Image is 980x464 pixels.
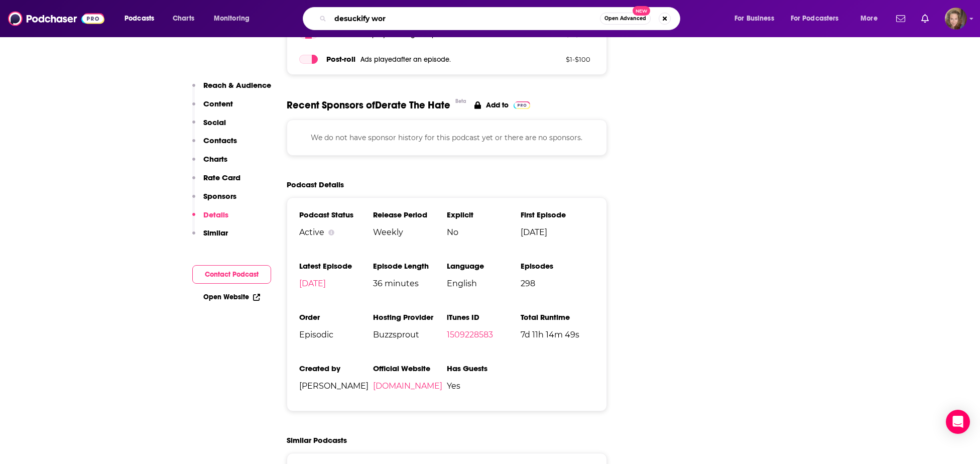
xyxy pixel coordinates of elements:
[173,12,194,26] span: Charts
[373,261,447,271] h3: Episode Length
[192,99,233,118] button: Content
[521,279,594,288] span: 298
[192,136,237,154] button: Contacts
[633,6,651,16] span: New
[447,279,521,288] span: English
[373,279,447,288] span: 36 minutes
[192,173,240,191] button: Rate Card
[192,118,226,136] button: Social
[486,100,509,109] p: Add to
[734,12,774,26] span: For Business
[447,261,521,271] h3: Language
[853,11,890,27] button: open menu
[861,12,878,26] span: More
[299,381,373,391] span: [PERSON_NAME]
[166,11,200,27] a: Charts
[203,191,236,201] p: Sponsors
[474,99,530,111] a: Add to
[604,16,646,21] span: Open Advanced
[326,54,355,64] span: Post -roll
[945,8,967,30] img: User Profile
[373,381,442,391] a: [DOMAIN_NAME]
[521,330,594,339] span: 7d 11h 14m 49s
[373,330,447,339] span: Buzzsprout
[299,132,594,143] p: We do not have sponsor history for this podcast yet or there are no sponsors.
[525,55,590,63] p: $ 1 - $ 100
[447,364,521,373] h3: Has Guests
[207,11,263,27] button: open menu
[312,7,690,30] div: Search podcasts, credits, & more...
[447,330,493,339] a: 1509228583
[299,261,373,271] h3: Latest Episode
[203,173,240,182] p: Rate Card
[521,227,594,237] span: [DATE]
[299,279,326,288] a: [DATE]
[600,13,651,25] button: Open AdvancedNew
[514,101,530,109] img: Pro Logo
[727,11,787,27] button: open menu
[373,364,447,373] h3: Official Website
[447,312,521,322] h3: iTunes ID
[203,154,227,164] p: Charts
[330,11,600,27] input: Search podcasts, credits, & more...
[373,312,447,322] h3: Hosting Provider
[192,154,227,173] button: Charts
[299,364,373,373] h3: Created by
[125,12,154,26] span: Podcasts
[299,330,373,339] span: Episodic
[373,210,447,219] h3: Release Period
[117,11,167,27] button: open menu
[203,99,233,108] p: Content
[447,227,521,237] span: No
[917,10,933,27] a: Show notifications dropdown
[287,180,344,189] h2: Podcast Details
[299,210,373,219] h3: Podcast Status
[192,210,228,228] button: Details
[373,227,447,237] span: Weekly
[299,312,373,322] h3: Order
[8,9,104,28] img: Podchaser - Follow, Share and Rate Podcasts
[203,228,228,238] p: Similar
[214,12,250,26] span: Monitoring
[203,80,271,90] p: Reach & Audience
[192,80,271,99] button: Reach & Audience
[192,228,228,247] button: Similar
[287,99,450,111] span: Recent Sponsors of Derate The Hate
[203,210,228,219] p: Details
[299,227,373,237] div: Active
[784,11,853,27] button: open menu
[203,293,260,301] a: Open Website
[892,10,909,27] a: Show notifications dropdown
[945,8,967,30] button: Show profile menu
[455,98,466,104] div: Beta
[192,191,236,210] button: Sponsors
[946,410,970,434] div: Open Intercom Messenger
[521,261,594,271] h3: Episodes
[521,312,594,322] h3: Total Runtime
[521,210,594,219] h3: First Episode
[360,55,451,64] span: Ads played after an episode .
[791,12,839,26] span: For Podcasters
[447,210,521,219] h3: Explicit
[447,381,521,391] span: Yes
[203,118,226,127] p: Social
[203,136,237,145] p: Contacts
[192,265,271,284] button: Contact Podcast
[287,435,347,445] h2: Similar Podcasts
[945,8,967,30] span: Logged in as smcclure267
